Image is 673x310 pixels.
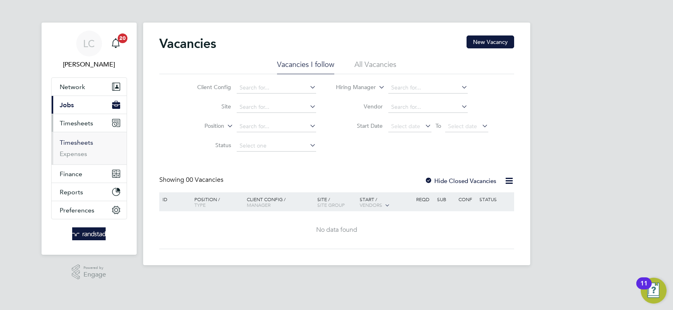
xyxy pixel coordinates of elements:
button: Timesheets [52,114,127,132]
div: Position / [188,192,245,212]
a: Expenses [60,150,87,158]
label: Vendor [336,103,383,110]
div: 11 [640,283,648,294]
button: Jobs [52,96,127,114]
span: Engage [83,271,106,278]
button: New Vacancy [467,35,514,48]
a: Timesheets [60,139,93,146]
input: Search for... [388,102,468,113]
button: Reports [52,183,127,201]
input: Select one [237,140,316,152]
span: Select date [391,123,420,130]
img: randstad-logo-retina.png [72,227,106,240]
div: Status [477,192,513,206]
span: Luke Carter [51,60,127,69]
label: Client Config [185,83,231,91]
div: Timesheets [52,132,127,164]
input: Search for... [237,82,316,94]
a: Go to home page [51,227,127,240]
li: Vacancies I follow [277,60,334,74]
span: LC [83,38,95,49]
span: 20 [118,33,127,43]
span: Network [60,83,85,91]
span: 00 Vacancies [186,176,223,184]
span: Manager [247,202,271,208]
span: Reports [60,188,83,196]
div: Sub [435,192,456,206]
span: Powered by [83,264,106,271]
button: Preferences [52,201,127,219]
span: Preferences [60,206,94,214]
h2: Vacancies [159,35,216,52]
input: Search for... [388,82,468,94]
input: Search for... [237,102,316,113]
div: ID [160,192,189,206]
span: Timesheets [60,119,93,127]
a: Powered byEngage [72,264,106,280]
span: To [433,121,444,131]
label: Status [185,141,231,149]
span: Finance [60,170,82,178]
button: Finance [52,165,127,183]
span: Type [194,202,206,208]
label: Hiring Manager [329,83,376,92]
button: Open Resource Center, 11 new notifications [641,278,667,304]
span: Jobs [60,101,74,109]
label: Site [185,103,231,110]
div: Client Config / [245,192,315,212]
label: Hide Closed Vacancies [425,177,496,185]
div: Start / [358,192,414,212]
div: No data found [160,226,513,234]
a: LC[PERSON_NAME] [51,31,127,69]
div: Reqd [414,192,435,206]
div: Showing [159,176,225,184]
input: Search for... [237,121,316,132]
span: Site Group [317,202,345,208]
span: Vendors [360,202,382,208]
nav: Main navigation [42,23,137,255]
label: Start Date [336,122,383,129]
label: Position [178,122,224,130]
div: Site / [315,192,358,212]
li: All Vacancies [354,60,396,74]
a: 20 [108,31,124,56]
button: Network [52,78,127,96]
span: Select date [448,123,477,130]
div: Conf [456,192,477,206]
